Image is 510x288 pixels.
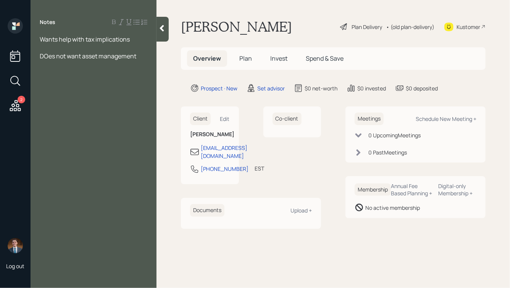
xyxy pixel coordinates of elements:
span: Plan [239,54,252,63]
div: [PHONE_NUMBER] [201,165,249,173]
div: $0 net-worth [305,84,337,92]
img: hunter_neumayer.jpg [8,238,23,253]
div: Edit [220,115,230,122]
div: Prospect · New [201,84,237,92]
div: $0 deposited [406,84,438,92]
div: Kustomer [457,23,480,31]
h6: Co-client [273,113,302,125]
div: Digital-only Membership + [439,182,476,197]
span: Spend & Save [306,54,344,63]
h6: Client [190,113,211,125]
h6: [PERSON_NAME] [190,131,230,138]
div: [EMAIL_ADDRESS][DOMAIN_NAME] [201,144,247,160]
div: Set advisor [257,84,285,92]
div: 2 [18,96,25,103]
div: EST [255,164,264,172]
h6: Meetings [355,113,384,125]
h1: [PERSON_NAME] [181,18,292,35]
span: Invest [270,54,287,63]
div: $0 invested [357,84,386,92]
h6: Membership [355,183,391,196]
div: Annual Fee Based Planning + [391,182,433,197]
div: • (old plan-delivery) [386,23,434,31]
h6: Documents [190,204,224,217]
div: Schedule New Meeting + [416,115,476,122]
div: 0 Past Meeting s [368,148,407,156]
span: Overview [193,54,221,63]
label: Notes [40,18,55,26]
div: Upload + [291,207,312,214]
div: Log out [6,262,24,270]
span: Wants help with tax implications [40,35,130,43]
div: No active membership [365,204,420,212]
div: Plan Delivery [352,23,382,31]
div: 0 Upcoming Meeting s [368,131,421,139]
span: DOes not want asset management [40,52,136,60]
